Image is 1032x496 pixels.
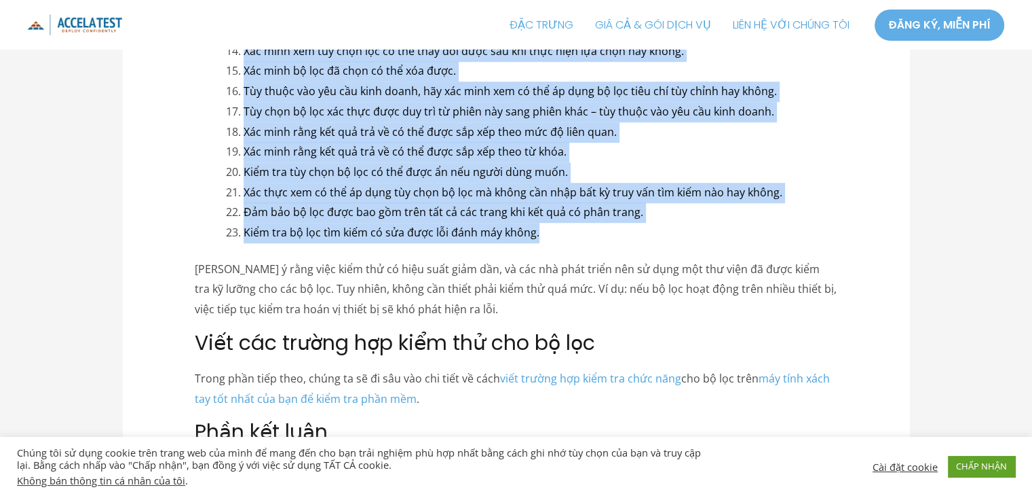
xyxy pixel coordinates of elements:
[244,225,539,240] font: Kiểm tra bộ lọc tìm kiếm có sửa được lỗi đánh máy không.
[244,104,774,119] font: Tùy chọn bộ lọc xác thực được duy trì từ phiên này sang phiên khác – tùy thuộc vào yêu cầu kinh d...
[888,17,991,33] font: ĐĂNG KÝ, MIỄN PHÍ
[956,460,1007,472] font: CHẤP NHẬN
[195,328,595,357] font: Viết các trường hợp kiểm thử cho bộ lọc
[873,461,938,473] a: Cài đặt cookie
[417,391,419,406] font: .
[722,8,860,42] a: LIÊN HỆ VỚI CHÚNG TÔI
[195,417,328,446] font: Phần kết luận
[17,446,701,472] font: Chúng tôi sử dụng cookie trên trang web của mình để mang đến cho bạn trải nghiệm phù hợp nhất bằn...
[244,144,567,159] font: Xác minh rằng kết quả trả về có thể được sắp xếp theo từ khóa.
[185,474,188,487] font: .
[244,185,782,200] font: Xác thực xem có thể áp dụng tùy chọn bộ lọc mà không cần nhập bất kỳ truy vấn tìm kiếm nào hay kh...
[500,371,681,386] a: viết trường hợp kiểm tra chức năng
[244,124,617,139] font: Xác minh rằng kết quả trả về có thể được sắp xếp theo mức độ liên quan.
[509,17,573,33] font: ĐẶC TRƯNG
[244,84,777,99] font: Tùy thuộc vào yêu cầu kinh doanh, hãy xác minh xem có thể áp dụng bộ lọc tiêu chí tùy chỉnh hay k...
[195,371,830,406] a: máy tính xách tay tốt nhất của bạn để kiểm tra phần mềm
[244,164,568,179] font: Kiểm tra tùy chọn bộ lọc có thể được ẩn nếu người dùng muốn.
[733,17,849,33] font: LIÊN HỆ VỚI CHÚNG TÔI
[195,371,500,386] font: Trong phần tiếp theo, chúng ta sẽ đi sâu vào chi tiết về cách
[595,17,711,33] font: GIÁ CẢ & GÓI DỊCH VỤ
[498,8,584,42] a: ĐẶC TRƯNG
[681,371,759,386] font: cho bộ lọc trên
[244,205,643,219] font: Đảm bảo bộ lọc được bao gồm trên tất cả các trang khi kết quả có phân trang.
[244,43,684,58] font: Xác minh xem tùy chọn lọc có thể thay đổi được sau khi thực hiện lựa chọn hay không.
[873,460,938,474] font: Cài đặt cookie
[17,474,185,487] font: Không bán thông tin cá nhân của tôi
[195,262,837,317] font: [PERSON_NAME] ý rằng việc kiểm thử có hiệu suất giảm dần, và các nhà phát triển nên sử dụng một t...
[874,9,1005,41] a: ĐĂNG KÝ, MIỄN PHÍ
[948,456,1015,477] a: CHẤP NHẬN
[244,63,456,78] font: Xác minh bộ lọc đã chọn có thể xóa được.
[27,14,122,35] img: biểu tượng
[584,8,722,42] a: GIÁ CẢ & GÓI DỊCH VỤ
[498,8,860,42] nav: Điều hướng trang web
